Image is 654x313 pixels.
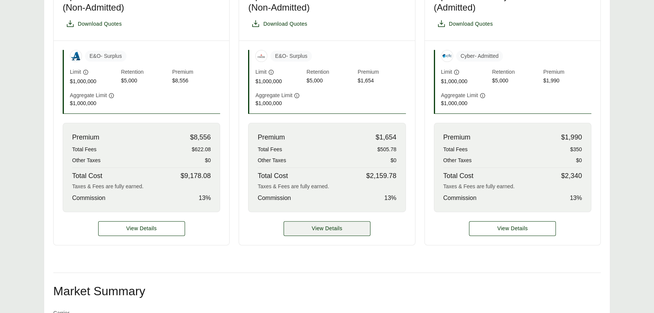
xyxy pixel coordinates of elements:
span: Total Cost [258,171,288,181]
button: View Details [98,221,185,236]
img: Hiscox [256,50,267,62]
span: Limit [441,68,452,76]
span: $5,000 [121,77,169,85]
button: View Details [469,221,556,236]
span: $8,556 [190,132,211,143]
img: CFC [441,50,453,62]
span: Download Quotes [78,20,122,28]
span: Total Fees [258,146,282,153]
span: View Details [497,225,528,232]
span: $0 [390,156,396,164]
div: Taxes & Fees are fully earned. [443,183,582,191]
span: $1,000,000 [441,77,489,85]
span: Total Fees [443,146,468,153]
button: Download Quotes [63,16,125,31]
span: Aggregate Limit [255,91,292,99]
span: $8,556 [172,77,220,85]
span: Other Taxes [72,156,100,164]
span: Download Quotes [449,20,493,28]
span: $1,654 [358,77,406,85]
span: E&O - Surplus [270,51,312,62]
h2: Market Summary [53,285,601,297]
a: Option 1 - Admiral E&O - Incumbent (Non-Admitted) details [98,221,185,236]
span: 13 % [570,194,582,203]
span: Premium [72,132,99,143]
span: Total Cost [72,171,102,181]
span: Cyber - Admitted [456,51,503,62]
button: View Details [284,221,370,236]
span: $1,000,000 [441,99,489,107]
span: View Details [126,225,157,232]
span: Premium [443,132,470,143]
span: $1,654 [376,132,396,143]
button: Download Quotes [248,16,310,31]
span: Premium [543,68,591,77]
span: $505.78 [377,146,396,153]
span: $9,178.08 [180,171,211,181]
span: Limit [255,68,267,76]
span: Premium [172,68,220,77]
span: Limit [70,68,81,76]
span: Premium [258,132,285,143]
span: $622.08 [192,146,211,153]
span: Retention [121,68,169,77]
span: $5,000 [492,77,540,85]
span: Premium [358,68,406,77]
span: Retention [307,68,355,77]
span: $350 [570,146,582,153]
span: $5,000 [307,77,355,85]
a: Option 2 - CFC Cyber - Alternative (Admitted) details [469,221,556,236]
span: View Details [312,225,342,232]
span: $1,000,000 [70,99,118,107]
span: 13 % [199,194,211,203]
img: Admiral [70,50,82,62]
span: Commission [72,194,105,203]
span: $1,000,000 [255,99,303,107]
span: Total Cost [443,171,474,181]
div: Taxes & Fees are fully earned. [72,183,211,191]
span: $1,990 [543,77,591,85]
button: Download Quotes [434,16,496,31]
span: Commission [258,194,291,203]
span: 13 % [384,194,396,203]
span: $1,000,000 [70,77,118,85]
span: $0 [205,156,211,164]
span: Aggregate Limit [70,91,107,99]
span: $2,159.78 [366,171,396,181]
span: Aggregate Limit [441,91,478,99]
a: Option 2 - Hiscox E&O - Alternative (Non-Admitted) details [284,221,370,236]
div: Taxes & Fees are fully earned. [258,183,396,191]
span: $1,000,000 [255,77,303,85]
span: Total Fees [72,146,97,153]
span: Other Taxes [258,156,286,164]
span: E&O - Surplus [85,51,126,62]
span: Download Quotes [263,20,307,28]
span: $2,340 [561,171,582,181]
span: Retention [492,68,540,77]
span: Other Taxes [443,156,472,164]
span: $0 [576,156,582,164]
span: Commission [443,194,477,203]
span: $1,990 [561,132,582,143]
